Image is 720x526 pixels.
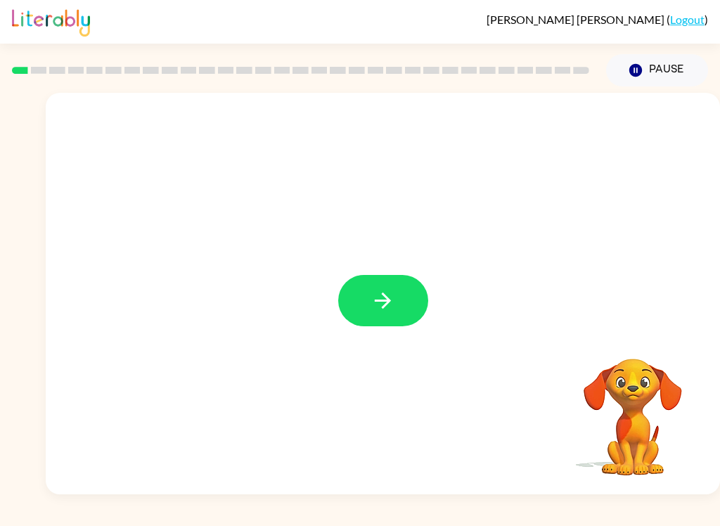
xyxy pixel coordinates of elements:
video: Your browser must support playing .mp4 files to use Literably. Please try using another browser. [562,337,703,477]
a: Logout [670,13,705,26]
div: ( ) [487,13,708,26]
img: Literably [12,6,90,37]
button: Pause [606,54,708,86]
span: [PERSON_NAME] [PERSON_NAME] [487,13,667,26]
